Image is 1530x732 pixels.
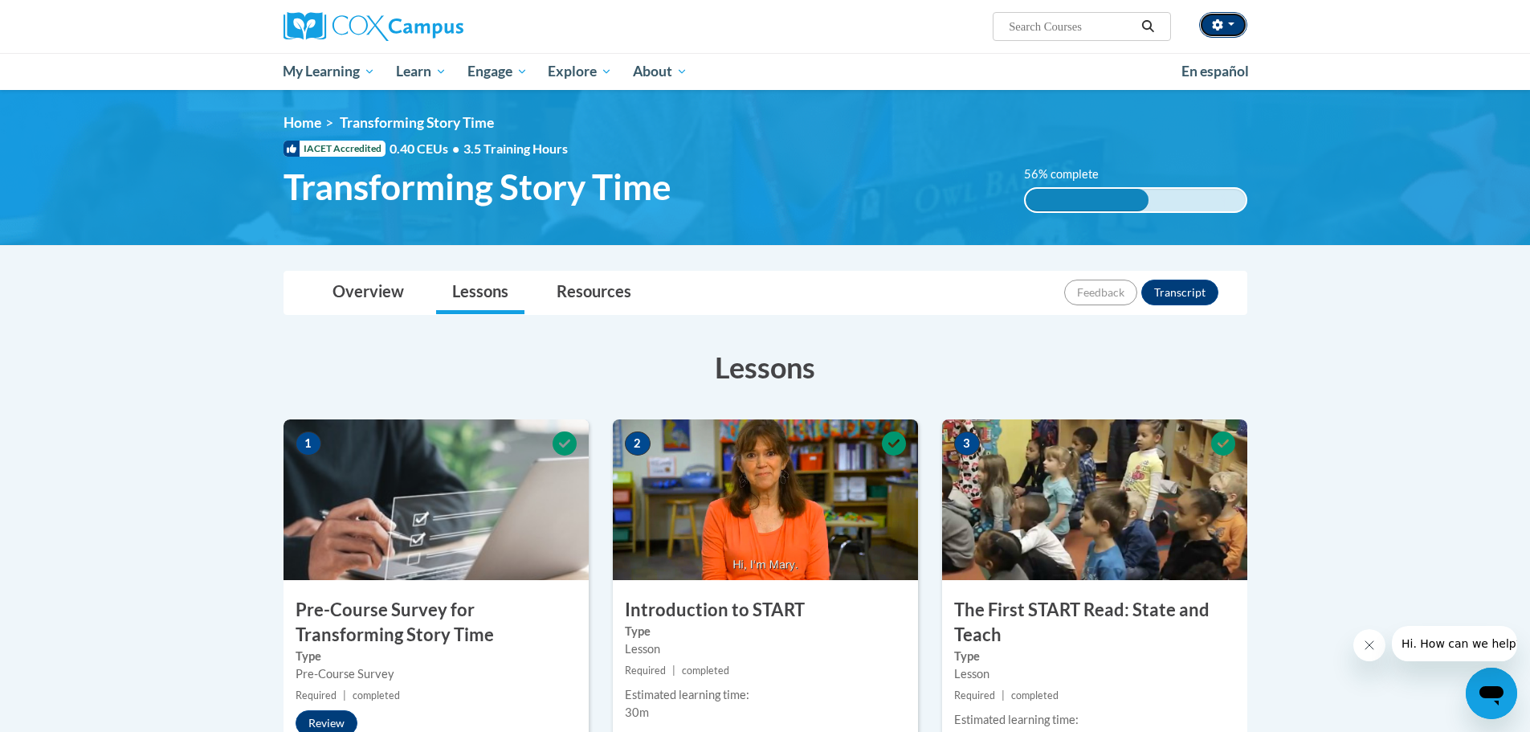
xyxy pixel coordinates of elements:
[284,12,463,41] img: Cox Campus
[316,272,420,314] a: Overview
[672,665,675,677] span: |
[284,114,321,131] a: Home
[1024,166,1116,183] label: 56% complete
[259,53,1271,90] div: Main menu
[1353,629,1385,661] iframe: Close message
[296,431,321,456] span: 1
[1002,689,1005,701] span: |
[284,347,1247,387] h3: Lessons
[954,689,995,701] span: Required
[463,141,568,156] span: 3.5 Training Hours
[343,689,346,701] span: |
[457,53,538,90] a: Engage
[613,598,918,623] h3: Introduction to START
[1199,12,1247,38] button: Account Settings
[625,686,906,704] div: Estimated learning time:
[537,53,622,90] a: Explore
[283,62,375,81] span: My Learning
[625,705,649,719] span: 30m
[548,62,612,81] span: Explore
[353,689,400,701] span: completed
[1064,280,1137,305] button: Feedback
[386,53,457,90] a: Learn
[1171,55,1259,88] a: En español
[1466,668,1517,719] iframe: Button to launch messaging window
[942,419,1247,580] img: Course Image
[284,12,589,41] a: Cox Campus
[622,53,698,90] a: About
[633,62,687,81] span: About
[340,114,494,131] span: Transforming Story Time
[625,623,906,640] label: Type
[296,648,577,665] label: Type
[1026,189,1149,211] div: 56% complete
[296,665,577,683] div: Pre-Course Survey
[625,431,651,456] span: 2
[1141,280,1218,305] button: Transcript
[436,272,524,314] a: Lessons
[273,53,386,90] a: My Learning
[284,598,589,648] h3: Pre-Course Survey for Transforming Story Time
[625,640,906,658] div: Lesson
[1011,689,1059,701] span: completed
[452,141,459,156] span: •
[954,665,1235,683] div: Lesson
[625,665,666,677] span: Required
[954,431,980,456] span: 3
[296,689,337,701] span: Required
[284,419,589,580] img: Course Image
[942,598,1247,648] h3: The First START Read: State and Teach
[390,140,463,157] span: 0.40 CEUs
[954,648,1235,665] label: Type
[954,711,1235,729] div: Estimated learning time:
[10,11,130,24] span: Hi. How can we help?
[613,419,918,580] img: Course Image
[1392,626,1517,661] iframe: Message from company
[541,272,647,314] a: Resources
[1181,63,1249,80] span: En español
[284,141,386,157] span: IACET Accredited
[1136,17,1160,36] button: Search
[467,62,528,81] span: Engage
[682,665,729,677] span: completed
[396,62,447,81] span: Learn
[284,166,671,208] span: Transforming Story Time
[1007,17,1136,36] input: Search Courses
